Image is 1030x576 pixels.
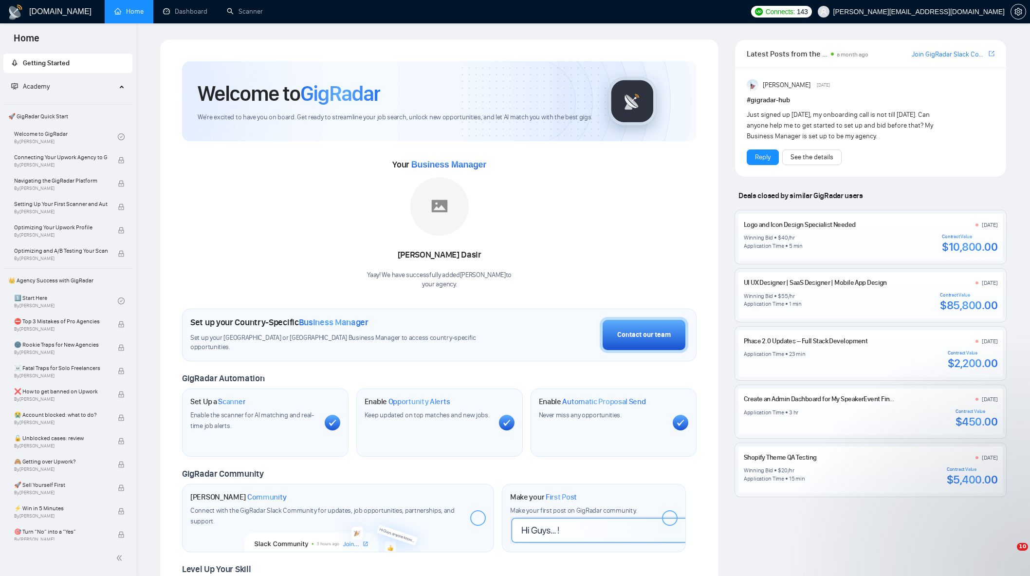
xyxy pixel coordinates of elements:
[14,373,108,379] span: By [PERSON_NAME]
[14,326,108,332] span: By [PERSON_NAME]
[118,368,125,374] span: lock
[14,396,108,402] span: By [PERSON_NAME]
[118,531,125,538] span: lock
[788,234,795,242] div: /hr
[182,564,251,575] span: Level Up Your Skill
[163,7,207,16] a: dashboardDashboard
[747,110,945,142] div: Just signed up [DATE], my onboarding call is not till [DATE]. Can anyone help me to get started t...
[300,80,380,107] span: GigRadar
[116,553,126,563] span: double-left
[744,475,784,483] div: Application Time
[118,414,125,421] span: lock
[546,492,577,502] span: First Post
[781,234,788,242] div: 40
[367,247,512,263] div: [PERSON_NAME] Dasir
[190,334,489,352] span: Set up your [GEOGRAPHIC_DATA] or [GEOGRAPHIC_DATA] Business Manager to access country-specific op...
[23,82,50,91] span: Academy
[198,80,380,107] h1: Welcome to
[789,409,798,416] div: 3 hr
[744,466,773,474] div: Winning Bid
[14,537,108,542] span: By [PERSON_NAME]
[14,176,108,186] span: Navigating the GigRadar Platform
[562,397,645,407] span: Automatic Proposal Send
[14,290,118,312] a: 1️⃣ Start HereBy[PERSON_NAME]
[118,461,125,468] span: lock
[218,397,245,407] span: Scanner
[388,397,450,407] span: Opportunity Alerts
[14,410,108,420] span: 😭 Account blocked: what to do?
[14,350,108,355] span: By [PERSON_NAME]
[23,59,70,67] span: Getting Started
[14,209,108,215] span: By [PERSON_NAME]
[982,395,998,403] div: [DATE]
[989,50,994,57] span: export
[227,7,263,16] a: searchScanner
[778,234,781,242] div: $
[14,340,108,350] span: 🌚 Rookie Traps for New Agencies
[118,204,125,210] span: lock
[989,49,994,58] a: export
[600,317,688,353] button: Contact our team
[118,438,125,445] span: lock
[14,199,108,209] span: Setting Up Your First Scanner and Auto-Bidder
[788,292,795,300] div: /hr
[781,466,788,474] div: 20
[299,317,368,328] span: Business Manager
[797,6,808,17] span: 143
[755,8,763,16] img: upwork-logo.png
[781,292,788,300] div: 55
[392,159,486,170] span: Your
[789,475,805,483] div: 15 min
[940,298,997,313] div: $85,800.00
[789,350,806,358] div: 23 min
[747,48,828,60] span: Latest Posts from the GigRadar Community
[14,433,108,443] span: 🔓 Unblocked cases: review
[942,234,997,240] div: Contract Value
[14,457,108,466] span: 🙈 Getting over Upwork?
[118,157,125,164] span: lock
[744,409,784,416] div: Application Time
[118,321,125,328] span: lock
[14,223,108,232] span: Optimizing Your Upwork Profile
[940,292,997,298] div: Contract Value
[956,409,998,414] div: Contract Value
[367,280,512,289] p: your agency .
[182,373,264,384] span: GigRadar Automation
[782,149,842,165] button: See the details
[778,466,781,474] div: $
[744,337,867,345] a: Phase 2.0 Updates – Full Stack Development
[14,466,108,472] span: By [PERSON_NAME]
[948,350,998,356] div: Contract Value
[14,527,108,537] span: 🎯 Turn “No” into a “Yes”
[744,350,784,358] div: Application Time
[539,411,622,419] span: Never miss any opportunities.
[411,160,486,169] span: Business Manager
[1017,543,1028,551] span: 10
[14,126,118,148] a: Welcome to GigRadarBy[PERSON_NAME]
[365,411,490,419] span: Keep updated on top matches and new jobs.
[118,391,125,398] span: lock
[747,95,994,106] h1: # gigradar-hub
[14,420,108,426] span: By [PERSON_NAME]
[820,8,827,15] span: user
[982,337,998,345] div: [DATE]
[4,107,131,126] span: 🚀 GigRadar Quick Start
[118,297,125,304] span: check-circle
[14,443,108,449] span: By [PERSON_NAME]
[3,54,132,73] li: Getting Started
[735,187,866,204] span: Deals closed by similar GigRadar users
[182,468,264,479] span: GigRadar Community
[14,186,108,191] span: By [PERSON_NAME]
[365,397,450,407] h1: Enable
[744,453,817,462] a: Shopify Theme QA Testing
[744,221,856,229] a: Logo and Icon Design Specialist Needed
[948,356,998,371] div: $2,200.00
[510,492,577,502] h1: Make your
[982,454,998,462] div: [DATE]
[198,113,592,122] span: We're excited to have you on board. Get ready to streamline your job search, unlock new opportuni...
[1011,8,1026,16] span: setting
[14,152,108,162] span: Connecting Your Upwork Agency to GigRadar
[247,492,287,502] span: Community
[747,149,779,165] button: Reply
[744,234,773,242] div: Winning Bid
